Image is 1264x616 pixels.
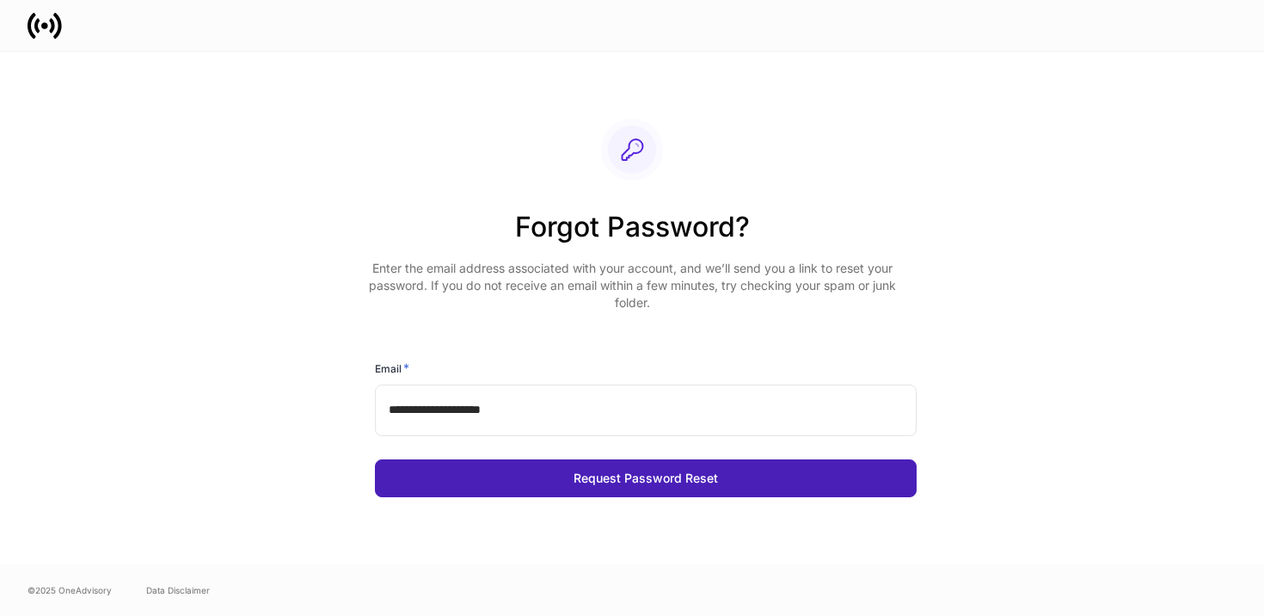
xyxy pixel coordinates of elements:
[361,208,903,260] h2: Forgot Password?
[146,583,210,597] a: Data Disclaimer
[361,260,903,311] p: Enter the email address associated with your account, and we’ll send you a link to reset your pas...
[574,472,718,484] div: Request Password Reset
[375,459,917,497] button: Request Password Reset
[28,583,112,597] span: © 2025 OneAdvisory
[375,360,409,377] h6: Email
